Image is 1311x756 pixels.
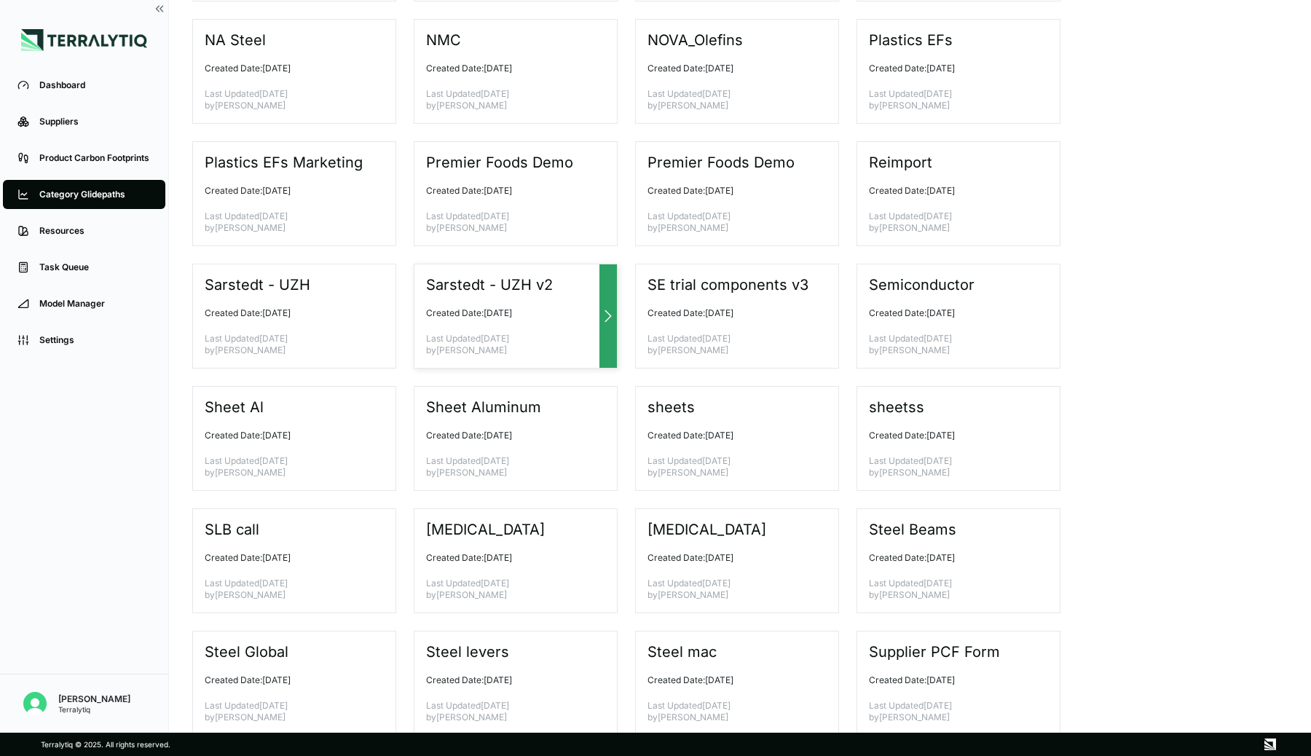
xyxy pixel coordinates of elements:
[869,674,1036,686] p: Created Date: [DATE]
[39,152,151,164] div: Product Carbon Footprints
[426,674,594,686] p: Created Date: [DATE]
[647,63,815,74] p: Created Date: [DATE]
[17,686,52,721] button: Open user button
[647,333,815,356] p: Last Updated [DATE] by [PERSON_NAME]
[647,578,815,601] p: Last Updated [DATE] by [PERSON_NAME]
[426,31,462,49] h3: NMC
[869,31,954,49] h3: Plastics EFs
[647,154,796,171] h3: Premier Foods Demo
[205,333,372,356] p: Last Updated [DATE] by [PERSON_NAME]
[869,455,1036,479] p: Last Updated [DATE] by [PERSON_NAME]
[58,693,130,705] div: [PERSON_NAME]
[39,116,151,127] div: Suppliers
[426,154,575,171] h3: Premier Foods Demo
[647,185,815,197] p: Created Date: [DATE]
[426,88,594,111] p: Last Updated [DATE] by [PERSON_NAME]
[647,430,815,441] p: Created Date: [DATE]
[205,578,372,601] p: Last Updated [DATE] by [PERSON_NAME]
[205,552,372,564] p: Created Date: [DATE]
[647,31,744,49] h3: NOVA_Olefins
[426,455,594,479] p: Last Updated [DATE] by [PERSON_NAME]
[869,63,1036,74] p: Created Date: [DATE]
[39,334,151,346] div: Settings
[205,700,372,723] p: Last Updated [DATE] by [PERSON_NAME]
[205,307,372,319] p: Created Date: [DATE]
[205,521,261,538] h3: SLB call
[869,154,934,171] h3: Reimport
[869,643,1001,661] h3: Supplier PCF Form
[869,307,1036,319] p: Created Date: [DATE]
[869,276,976,294] h3: Semiconductor
[426,430,594,441] p: Created Date: [DATE]
[647,674,815,686] p: Created Date: [DATE]
[426,63,594,74] p: Created Date: [DATE]
[426,521,546,538] h3: [MEDICAL_DATA]
[869,700,1036,723] p: Last Updated [DATE] by [PERSON_NAME]
[39,261,151,273] div: Task Queue
[205,455,372,479] p: Last Updated [DATE] by [PERSON_NAME]
[426,552,594,564] p: Created Date: [DATE]
[205,674,372,686] p: Created Date: [DATE]
[869,210,1036,234] p: Last Updated [DATE] by [PERSON_NAME]
[869,430,1036,441] p: Created Date: [DATE]
[869,88,1036,111] p: Last Updated [DATE] by [PERSON_NAME]
[205,430,372,441] p: Created Date: [DATE]
[426,700,594,723] p: Last Updated [DATE] by [PERSON_NAME]
[426,210,594,234] p: Last Updated [DATE] by [PERSON_NAME]
[39,298,151,310] div: Model Manager
[647,210,815,234] p: Last Updated [DATE] by [PERSON_NAME]
[647,521,768,538] h3: [MEDICAL_DATA]
[426,643,511,661] h3: Steel levers
[647,398,696,416] h3: sheets
[205,210,372,234] p: Last Updated [DATE] by [PERSON_NAME]
[58,705,130,714] div: Terralytiq
[647,88,815,111] p: Last Updated [DATE] by [PERSON_NAME]
[205,31,267,49] h3: NA Steel
[869,333,1036,356] p: Last Updated [DATE] by [PERSON_NAME]
[426,307,594,319] p: Created Date: [DATE]
[205,276,312,294] h3: Sarstedt - UZH
[39,79,151,91] div: Dashboard
[869,578,1036,601] p: Last Updated [DATE] by [PERSON_NAME]
[205,398,265,416] h3: Sheet Al
[647,643,718,661] h3: Steel mac
[869,521,958,538] h3: Steel Beams
[647,276,810,294] h3: SE trial components v3
[426,578,594,601] p: Last Updated [DATE] by [PERSON_NAME]
[23,692,47,715] img: Nitin Shetty
[869,398,926,416] h3: sheetss
[205,63,372,74] p: Created Date: [DATE]
[647,455,815,479] p: Last Updated [DATE] by [PERSON_NAME]
[21,29,147,51] img: Logo
[647,307,815,319] p: Created Date: [DATE]
[426,333,594,356] p: Last Updated [DATE] by [PERSON_NAME]
[205,154,364,171] h3: Plastics EFs Marketing
[205,88,372,111] p: Last Updated [DATE] by [PERSON_NAME]
[647,700,815,723] p: Last Updated [DATE] by [PERSON_NAME]
[426,276,554,294] h3: Sarstedt - UZH v2
[39,225,151,237] div: Resources
[426,398,543,416] h3: Sheet Aluminum
[205,643,290,661] h3: Steel Global
[426,185,594,197] p: Created Date: [DATE]
[869,185,1036,197] p: Created Date: [DATE]
[39,189,151,200] div: Category Glidepaths
[205,185,372,197] p: Created Date: [DATE]
[869,552,1036,564] p: Created Date: [DATE]
[647,552,815,564] p: Created Date: [DATE]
